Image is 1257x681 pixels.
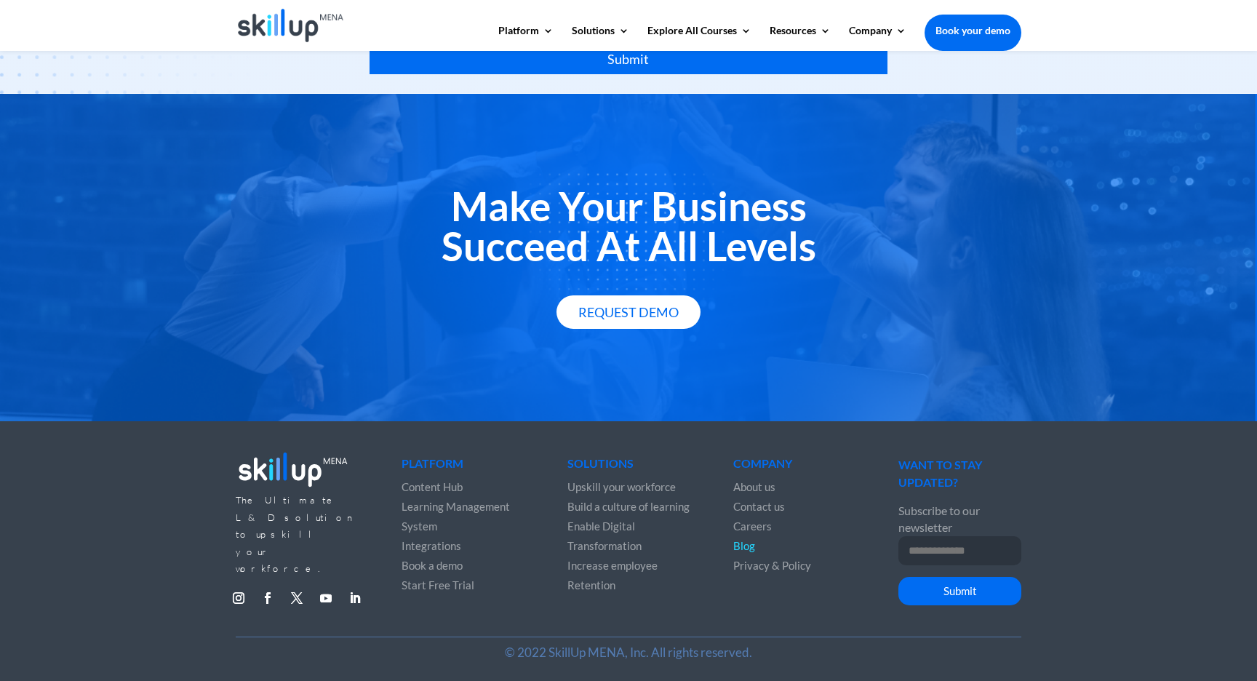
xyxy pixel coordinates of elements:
a: Solutions [572,25,629,50]
h2: Make Your Business Succeed At All Levels [236,186,1021,274]
iframe: Chat Widget [1007,524,1257,681]
p: © 2022 SkillUp MENA, Inc. All rights reserved. [236,644,1021,661]
a: Platform [498,25,554,50]
span: Submit [607,51,649,67]
a: Follow on Instagram [227,586,250,610]
a: Follow on X [285,586,308,610]
a: Explore All Courses [647,25,751,50]
a: Follow on Youtube [314,586,338,610]
h4: Company [733,458,855,477]
a: Start Free Trial [402,578,474,592]
a: Increase employee Retention [567,559,658,592]
img: Skillup Mena [238,9,343,42]
span: Submit [943,584,977,597]
img: footer_logo [236,447,351,490]
h4: Solutions [567,458,690,477]
h4: Platform [402,458,524,477]
a: Enable Digital Transformation [567,519,642,552]
a: Company [849,25,906,50]
a: Follow on Facebook [256,586,279,610]
a: Upskill your workforce [567,480,676,493]
a: Follow on LinkedIn [343,586,367,610]
button: Submit [370,44,888,73]
a: Blog [733,539,755,552]
a: Privacy & Policy [733,559,811,572]
span: WANT TO STAY UPDATED? [898,458,982,488]
a: Book your demo [925,15,1021,47]
a: Contact us [733,500,785,513]
a: Careers [733,519,772,533]
a: Integrations [402,539,461,552]
a: Resources [770,25,831,50]
button: Submit [898,577,1021,606]
p: Subscribe to our newsletter [898,502,1021,536]
a: Request Demo [556,295,701,330]
a: Book a demo [402,559,463,572]
span: The Ultimate L&D solution to upskill your workforce. [236,494,356,574]
a: Build a culture of learning [567,500,690,513]
a: Content Hub [402,480,463,493]
a: Learning Management System [402,500,510,533]
a: About us [733,480,775,493]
